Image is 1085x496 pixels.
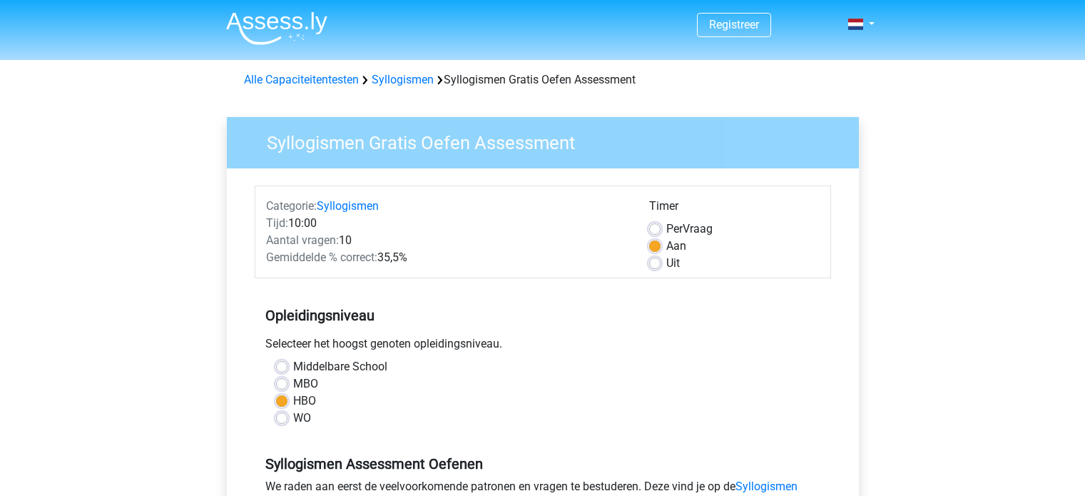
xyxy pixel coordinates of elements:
[666,255,680,272] label: Uit
[265,455,820,472] h5: Syllogismen Assessment Oefenen
[255,335,831,358] div: Selecteer het hoogst genoten opleidingsniveau.
[265,301,820,330] h5: Opleidingsniveau
[293,393,316,410] label: HBO
[649,198,820,221] div: Timer
[266,250,377,264] span: Gemiddelde % correct:
[255,232,638,249] div: 10
[317,199,379,213] a: Syllogismen
[666,221,713,238] label: Vraag
[238,71,847,88] div: Syllogismen Gratis Oefen Assessment
[266,199,317,213] span: Categorie:
[255,215,638,232] div: 10:00
[372,73,434,86] a: Syllogismen
[666,222,683,236] span: Per
[255,249,638,266] div: 35,5%
[709,18,759,31] a: Registreer
[266,216,288,230] span: Tijd:
[244,73,359,86] a: Alle Capaciteitentesten
[266,233,339,247] span: Aantal vragen:
[226,11,327,45] img: Assessly
[293,358,387,375] label: Middelbare School
[666,238,686,255] label: Aan
[293,375,318,393] label: MBO
[293,410,311,427] label: WO
[250,126,848,154] h3: Syllogismen Gratis Oefen Assessment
